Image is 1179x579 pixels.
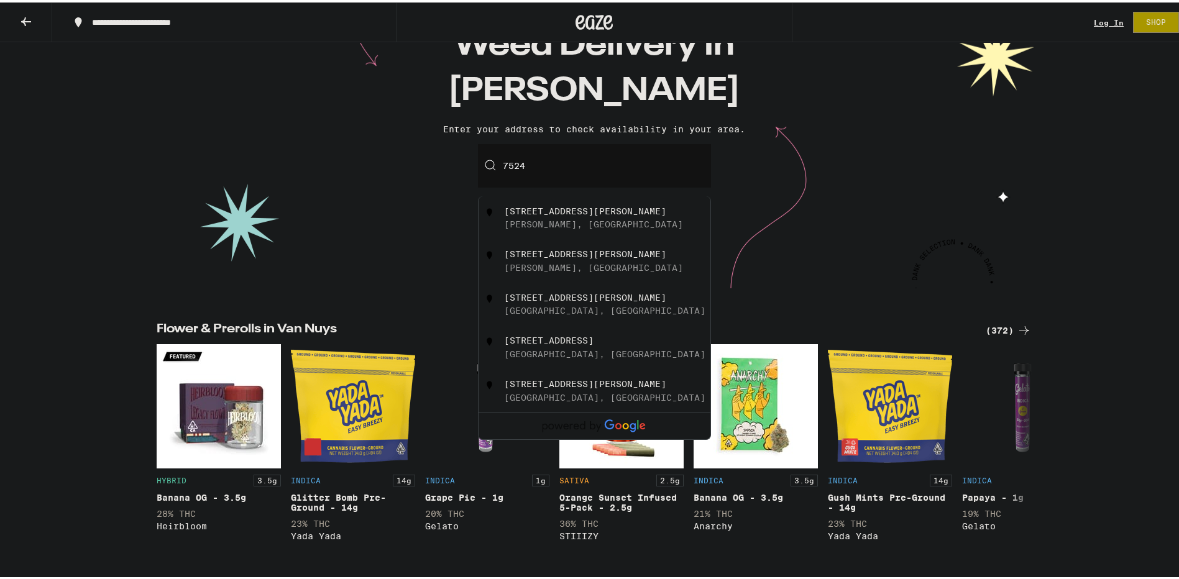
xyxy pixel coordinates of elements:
[694,342,818,466] img: Anarchy - Banana OG - 3.5g
[291,529,415,539] div: Yada Yada
[157,519,281,529] div: Heirbloom
[986,321,1032,335] a: (372)
[12,122,1176,132] p: Enter your address to check availability in your area.
[559,529,684,539] div: STIIIZY
[157,342,281,466] img: Heirbloom - Banana OG - 3.5g
[1146,16,1166,24] span: Shop
[425,474,455,482] p: INDICA
[828,342,952,545] div: Open page for Gush Mints Pre-Ground - 14g from Yada Yada
[1133,9,1179,30] button: Shop
[694,342,818,545] div: Open page for Banana OG - 3.5g from Anarchy
[484,204,496,216] img: 7524 Sepulveda Boulevard
[559,516,684,526] p: 36% THC
[694,490,818,500] div: Banana OG - 3.5g
[962,490,1086,500] div: Papaya - 1g
[791,472,818,484] p: 3.5g
[425,506,549,516] p: 20% THC
[504,217,683,227] div: [PERSON_NAME], [GEOGRAPHIC_DATA]
[484,290,496,303] img: 7524 Jolene Court
[504,290,666,300] div: [STREET_ADDRESS][PERSON_NAME]
[694,519,818,529] div: Anarchy
[291,474,321,482] p: INDICA
[962,474,992,482] p: INDICA
[504,204,666,214] div: [STREET_ADDRESS][PERSON_NAME]
[377,21,812,112] h1: Weed Delivery In
[828,490,952,510] div: Gush Mints Pre-Ground - 14g
[448,73,740,105] span: [PERSON_NAME]
[291,490,415,510] div: Glitter Bomb Pre-Ground - 14g
[962,519,1086,529] div: Gelato
[504,303,705,313] div: [GEOGRAPHIC_DATA], [GEOGRAPHIC_DATA]
[828,342,952,466] img: Yada Yada - Gush Mints Pre-Ground - 14g
[694,474,723,482] p: INDICA
[504,347,705,357] div: [GEOGRAPHIC_DATA], [GEOGRAPHIC_DATA]
[828,529,952,539] div: Yada Yada
[478,142,711,185] input: Enter your delivery address
[157,474,186,482] p: HYBRID
[962,342,1086,466] img: Gelato - Papaya - 1g
[559,342,684,545] div: Open page for Orange Sunset Infused 5-Pack - 2.5g from STIIIZY
[425,519,549,529] div: Gelato
[930,472,952,484] p: 14g
[694,506,818,516] p: 21% THC
[157,506,281,516] p: 28% THC
[425,342,549,545] div: Open page for Grape Pie - 1g from Gelato
[157,321,971,335] h2: Flower & Prerolls in Van Nuys
[504,333,594,343] div: [STREET_ADDRESS]
[532,472,549,484] p: 1g
[7,9,89,19] span: Hi. Need any help?
[254,472,281,484] p: 3.5g
[504,376,666,386] div: [STREET_ADDRESS][PERSON_NAME]
[559,474,589,482] p: SATIVA
[484,247,496,259] img: 7524 Haskell Avenue
[504,247,666,257] div: [STREET_ADDRESS][PERSON_NAME]
[157,342,281,545] div: Open page for Banana OG - 3.5g from Heirbloom
[484,376,496,389] img: 7524 Whitaker Avenue
[559,490,684,510] div: Orange Sunset Infused 5-Pack - 2.5g
[504,390,705,400] div: [GEOGRAPHIC_DATA], [GEOGRAPHIC_DATA]
[962,506,1086,516] p: 19% THC
[504,260,683,270] div: [PERSON_NAME], [GEOGRAPHIC_DATA]
[425,342,549,466] img: Gelato - Grape Pie - 1g
[828,474,858,482] p: INDICA
[962,342,1086,545] div: Open page for Papaya - 1g from Gelato
[484,333,496,345] img: 7524 Melrose Avenue
[291,342,415,545] div: Open page for Glitter Bomb Pre-Ground - 14g from Yada Yada
[157,490,281,500] div: Banana OG - 3.5g
[291,516,415,526] p: 23% THC
[425,490,549,500] div: Grape Pie - 1g
[1094,16,1124,24] a: Log In
[291,342,415,466] img: Yada Yada - Glitter Bomb Pre-Ground - 14g
[656,472,684,484] p: 2.5g
[393,472,415,484] p: 14g
[828,516,952,526] p: 23% THC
